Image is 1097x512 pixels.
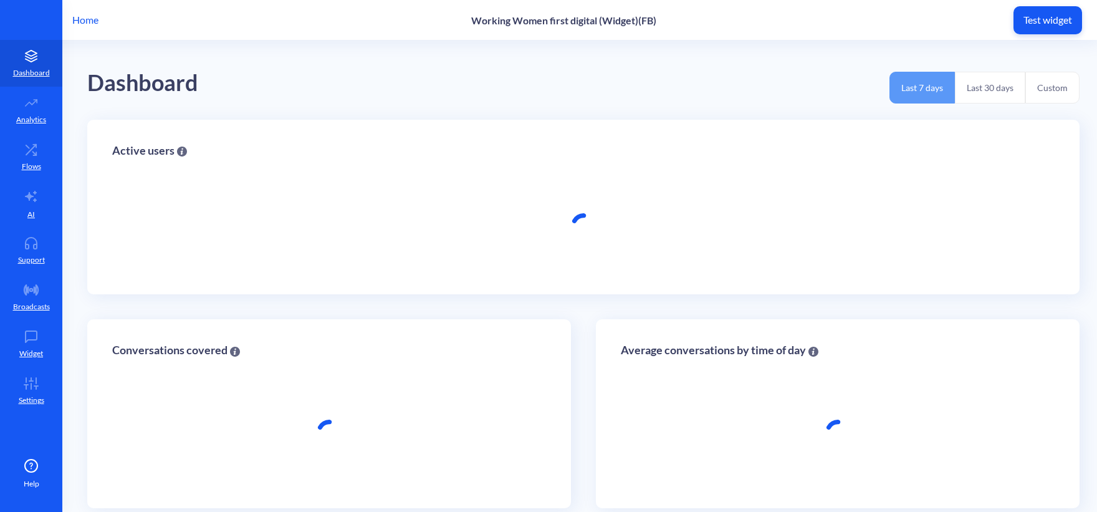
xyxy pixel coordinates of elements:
p: Support [18,254,45,266]
div: Dashboard [87,65,198,101]
p: Test widget [1023,14,1072,26]
p: Analytics [16,114,46,125]
p: Working Women first digital (Widget)(FB) [471,14,656,26]
p: Widget [19,348,43,359]
p: Home [72,12,98,27]
span: Help [24,478,39,490]
p: Broadcasts [13,301,50,312]
button: Last 30 days [955,72,1025,104]
p: Flows [22,161,41,172]
button: Test widget [1013,6,1082,34]
div: Average conversations by time of day [621,344,818,356]
p: Settings [19,395,44,406]
div: Active users [112,145,187,157]
p: Dashboard [13,67,50,79]
button: Last 7 days [889,72,955,104]
p: AI [27,209,35,220]
div: Conversations covered [112,344,240,356]
button: Custom [1025,72,1080,104]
